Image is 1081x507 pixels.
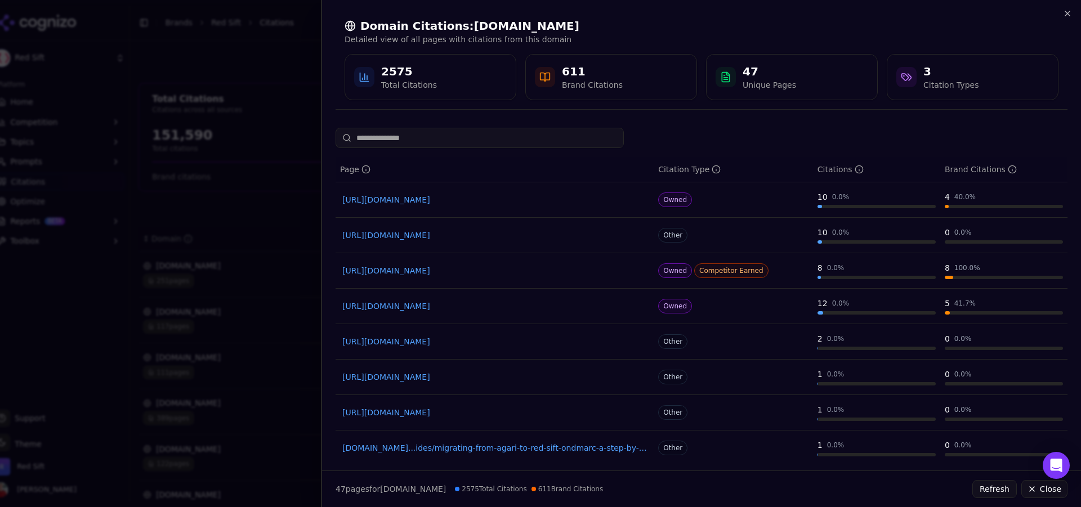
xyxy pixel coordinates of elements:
div: 1 [818,369,823,380]
div: 0.0 % [832,192,850,201]
div: 3 [923,64,979,79]
a: [URL][DOMAIN_NAME] [342,336,647,347]
div: Citation Types [923,79,979,91]
div: 0.0 % [827,263,845,272]
span: 2575 Total Citations [455,484,526,493]
div: 10 [818,191,828,203]
div: Total Citations [381,79,437,91]
div: 12 [818,298,828,309]
a: [URL][DOMAIN_NAME] [342,300,647,312]
div: 0 [945,369,950,380]
span: Owned [658,192,692,207]
div: 0.0 % [832,228,850,237]
div: 10 [818,227,828,238]
span: Owned [658,299,692,313]
div: 4 [945,191,950,203]
div: 8 [945,262,950,273]
a: [URL][DOMAIN_NAME] [342,371,647,383]
div: 0 [945,227,950,238]
span: Other [658,441,687,455]
div: 1 [818,404,823,415]
div: 0.0 % [827,405,845,414]
button: Close [1021,480,1067,498]
a: [URL][DOMAIN_NAME] [342,265,647,276]
div: 0.0 % [827,441,845,450]
div: Unique Pages [743,79,796,91]
div: 41.7 % [954,299,976,308]
div: 2 [818,333,823,344]
button: Refresh [972,480,1017,498]
div: Brand Citations [945,164,1017,175]
div: 0.0 % [827,370,845,379]
th: totalCitationCount [813,157,940,182]
span: Other [658,370,687,384]
a: [URL][DOMAIN_NAME] [342,407,647,418]
span: [DOMAIN_NAME] [380,484,446,493]
span: Owned [658,263,692,278]
div: 1 [818,439,823,451]
div: 8 [818,262,823,273]
div: 100.0 % [954,263,980,272]
th: citationTypes [654,157,813,182]
div: Brand Citations [562,79,623,91]
div: 2575 [381,64,437,79]
span: Competitor Earned [694,263,769,278]
p: page s for [336,483,446,495]
div: 0 [945,333,950,344]
h2: Domain Citations: [DOMAIN_NAME] [345,18,1058,34]
div: Citations [818,164,864,175]
div: 0 [945,439,950,451]
span: Other [658,334,687,349]
p: Detailed view of all pages with citations from this domain [345,34,1058,45]
div: 0.0 % [954,441,972,450]
div: 611 [562,64,623,79]
div: 0 [945,404,950,415]
span: 611 Brand Citations [531,484,603,493]
div: Page [340,164,370,175]
th: page [336,157,654,182]
span: Other [658,405,687,420]
div: 0.0 % [954,228,972,237]
div: 5 [945,298,950,309]
div: 0.0 % [954,405,972,414]
a: [URL][DOMAIN_NAME] [342,194,647,205]
th: brandCitationCount [940,157,1067,182]
span: Other [658,228,687,243]
div: 0.0 % [827,334,845,343]
div: 0.0 % [954,334,972,343]
div: 0.0 % [954,370,972,379]
a: [URL][DOMAIN_NAME] [342,230,647,241]
div: Citation Type [658,164,721,175]
a: [DOMAIN_NAME]...ides/migrating-from-agari-to-red-sift-ondmarc-a-step-by-step-guide [342,442,647,454]
div: 47 [743,64,796,79]
div: 40.0 % [954,192,976,201]
span: 47 [336,484,346,493]
div: 0.0 % [832,299,850,308]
